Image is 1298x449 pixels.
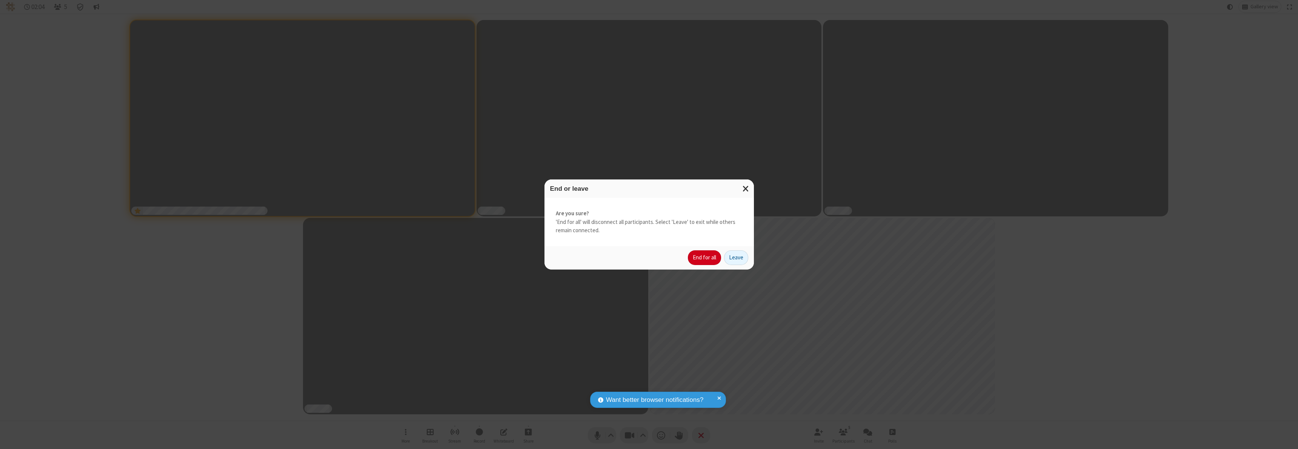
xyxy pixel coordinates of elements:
[724,250,748,265] button: Leave
[550,185,748,192] h3: End or leave
[688,250,721,265] button: End for all
[606,395,703,405] span: Want better browser notifications?
[556,209,743,218] strong: Are you sure?
[738,179,754,198] button: Close modal
[544,198,754,246] div: 'End for all' will disconnect all participants. Select 'Leave' to exit while others remain connec...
